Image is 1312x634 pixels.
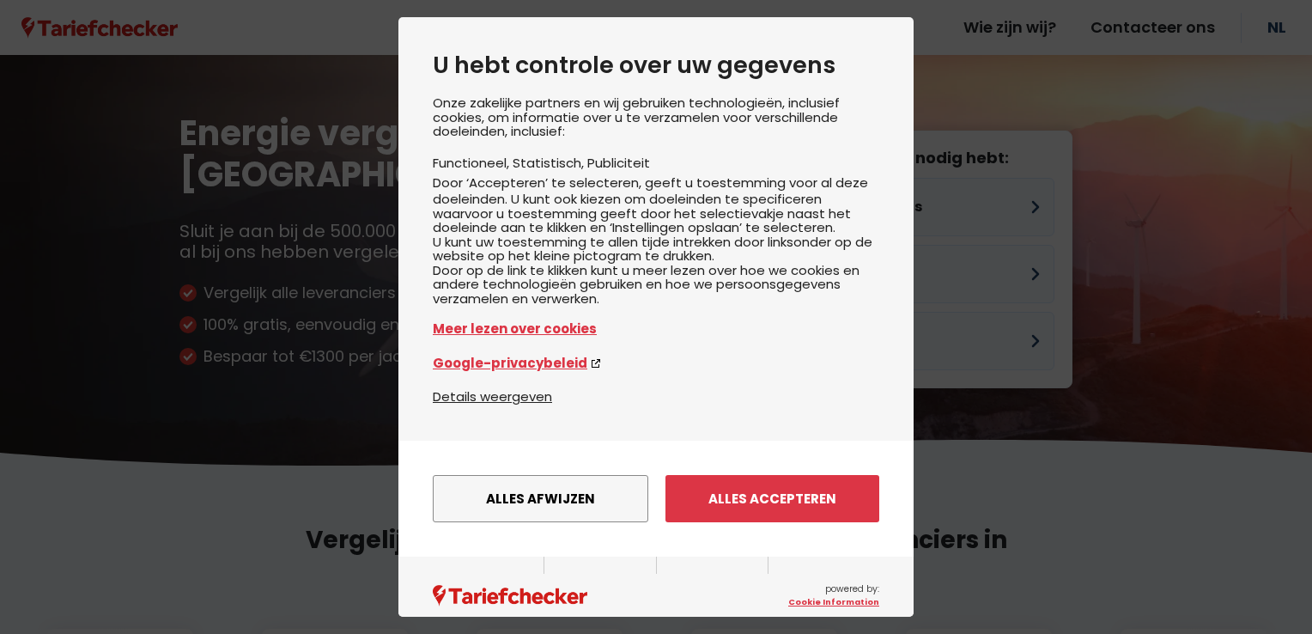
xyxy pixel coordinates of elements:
button: Alles accepteren [665,475,879,522]
div: menu [398,441,914,557]
div: Onze zakelijke partners en wij gebruiken technologieën, inclusief cookies, om informatie over u t... [433,96,879,387]
li: Publiciteit [587,154,650,172]
button: Details weergeven [433,387,552,406]
li: Statistisch [513,154,587,172]
a: Meer lezen over cookies [433,319,879,338]
li: Functioneel [433,154,513,172]
h2: U hebt controle over uw gegevens [433,52,879,79]
a: Google-privacybeleid [433,353,879,373]
button: Alles afwijzen [433,475,648,522]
